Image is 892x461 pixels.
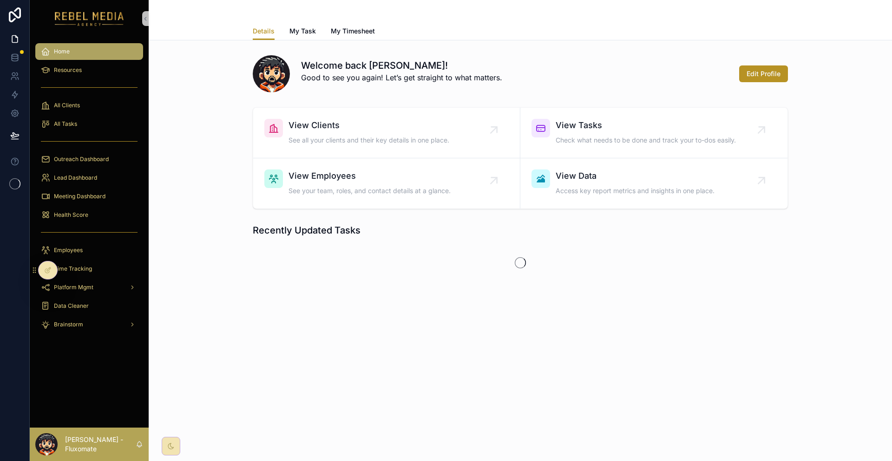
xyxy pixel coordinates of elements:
[747,69,780,78] span: Edit Profile
[253,26,275,36] span: Details
[35,169,143,186] a: Lead Dashboard
[54,120,77,128] span: All Tasks
[35,260,143,277] a: Time Tracking
[35,43,143,60] a: Home
[35,279,143,296] a: Platform Mgmt
[35,207,143,223] a: Health Score
[289,119,449,132] span: View Clients
[289,186,451,195] span: See your team, roles, and contact details at a glance.
[556,119,736,132] span: View Tasks
[65,435,136,454] p: [PERSON_NAME] - Fluxomate
[556,136,736,145] span: Check what needs to be done and track your to-dos easily.
[35,62,143,78] a: Resources
[289,136,449,145] span: See all your clients and their key details in one place.
[556,169,715,182] span: View Data
[253,108,520,158] a: View ClientsSee all your clients and their key details in one place.
[35,242,143,259] a: Employees
[253,23,275,40] a: Details
[520,108,787,158] a: View TasksCheck what needs to be done and track your to-dos easily.
[55,11,124,26] img: App logo
[54,102,80,109] span: All Clients
[35,116,143,132] a: All Tasks
[30,37,149,344] div: scrollable content
[520,158,787,208] a: View DataAccess key report metrics and insights in one place.
[54,211,88,219] span: Health Score
[289,23,316,41] a: My Task
[54,174,97,182] span: Lead Dashboard
[331,23,375,41] a: My Timesheet
[35,188,143,205] a: Meeting Dashboard
[35,151,143,168] a: Outreach Dashboard
[35,298,143,314] a: Data Cleaner
[289,169,451,182] span: View Employees
[253,158,520,208] a: View EmployeesSee your team, roles, and contact details at a glance.
[253,224,361,237] h1: Recently Updated Tasks
[54,247,83,254] span: Employees
[54,302,89,310] span: Data Cleaner
[54,193,105,200] span: Meeting Dashboard
[54,265,92,273] span: Time Tracking
[556,186,715,195] span: Access key report metrics and insights in one place.
[54,66,82,74] span: Resources
[739,65,788,82] button: Edit Profile
[301,59,502,72] h1: Welcome back [PERSON_NAME]!
[54,156,109,163] span: Outreach Dashboard
[331,26,375,36] span: My Timesheet
[289,26,316,36] span: My Task
[35,97,143,114] a: All Clients
[54,48,70,55] span: Home
[301,72,502,83] p: Good to see you again! Let’s get straight to what matters.
[54,284,93,291] span: Platform Mgmt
